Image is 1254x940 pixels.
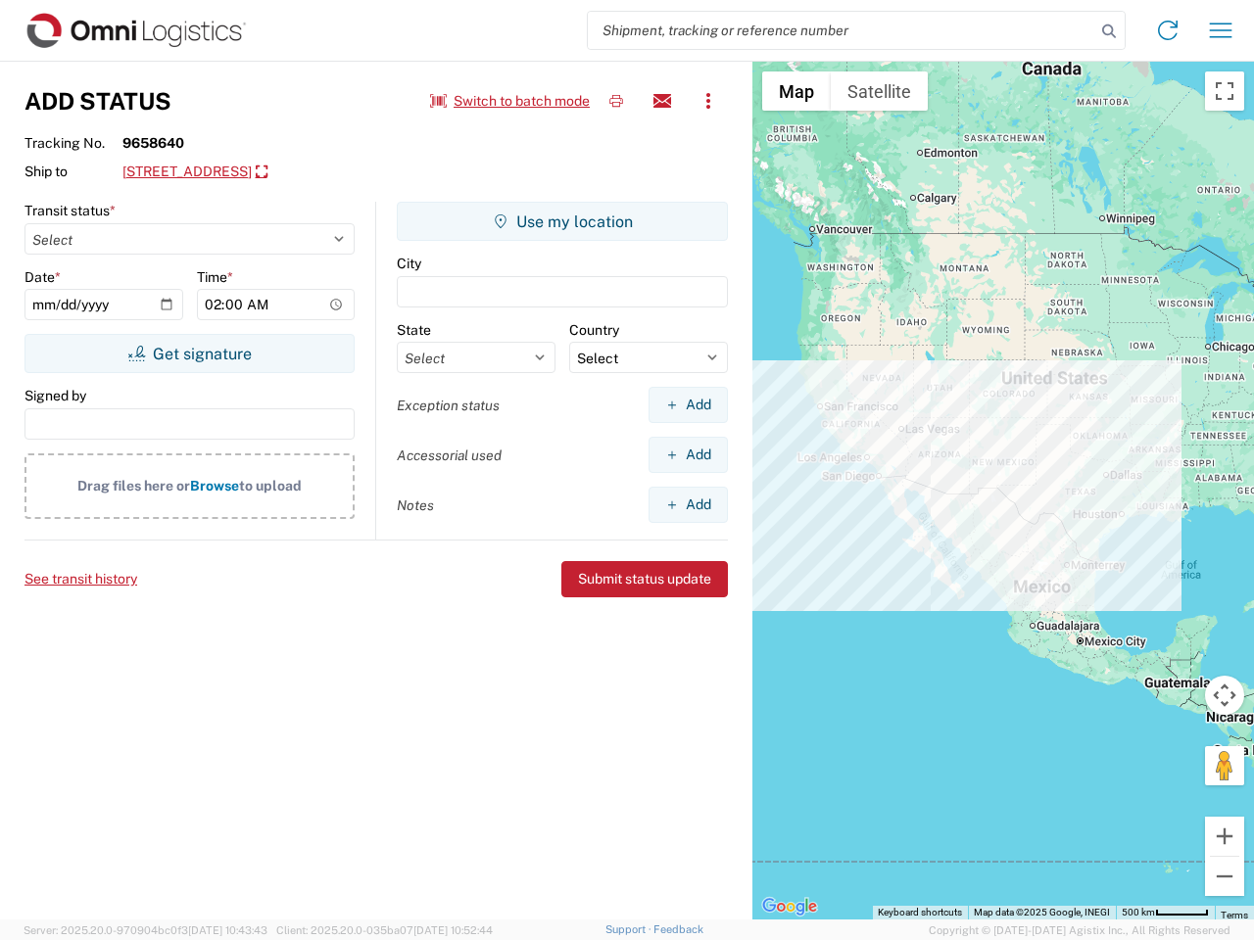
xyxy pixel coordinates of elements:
[397,321,431,339] label: State
[24,924,267,936] span: Server: 2025.20.0-970904bc0f3
[397,496,434,514] label: Notes
[24,563,137,595] button: See transit history
[24,387,86,404] label: Signed by
[397,255,421,272] label: City
[1205,746,1244,785] button: Drag Pegman onto the map to open Street View
[831,71,928,111] button: Show satellite imagery
[122,134,184,152] strong: 9658640
[1205,817,1244,856] button: Zoom in
[1205,676,1244,715] button: Map camera controls
[397,202,728,241] button: Use my location
[397,446,502,464] label: Accessorial used
[24,334,355,373] button: Get signature
[24,202,116,219] label: Transit status
[569,321,619,339] label: Country
[1221,910,1248,920] a: Terms
[649,387,728,423] button: Add
[1116,906,1215,919] button: Map Scale: 500 km per 51 pixels
[929,921,1230,939] span: Copyright © [DATE]-[DATE] Agistix Inc., All Rights Reserved
[561,561,728,597] button: Submit status update
[649,487,728,523] button: Add
[413,924,493,936] span: [DATE] 10:52:44
[188,924,267,936] span: [DATE] 10:43:43
[878,906,962,919] button: Keyboard shortcuts
[24,134,122,152] span: Tracking No.
[430,85,590,117] button: Switch to batch mode
[588,12,1095,49] input: Shipment, tracking or reference number
[190,478,239,493] span: Browse
[653,923,703,935] a: Feedback
[24,87,171,116] h3: Add Status
[757,894,822,919] a: Open this area in Google Maps (opens a new window)
[77,478,190,493] span: Drag files here or
[197,268,233,286] label: Time
[1205,857,1244,896] button: Zoom out
[762,71,831,111] button: Show street map
[605,923,654,935] a: Support
[24,268,61,286] label: Date
[757,894,822,919] img: Google
[397,397,500,414] label: Exception status
[24,163,122,180] span: Ship to
[122,156,267,189] a: [STREET_ADDRESS]
[1122,907,1155,917] span: 500 km
[239,478,302,493] span: to upload
[276,924,493,936] span: Client: 2025.20.0-035ba07
[649,437,728,473] button: Add
[1205,71,1244,111] button: Toggle fullscreen view
[974,907,1110,917] span: Map data ©2025 Google, INEGI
